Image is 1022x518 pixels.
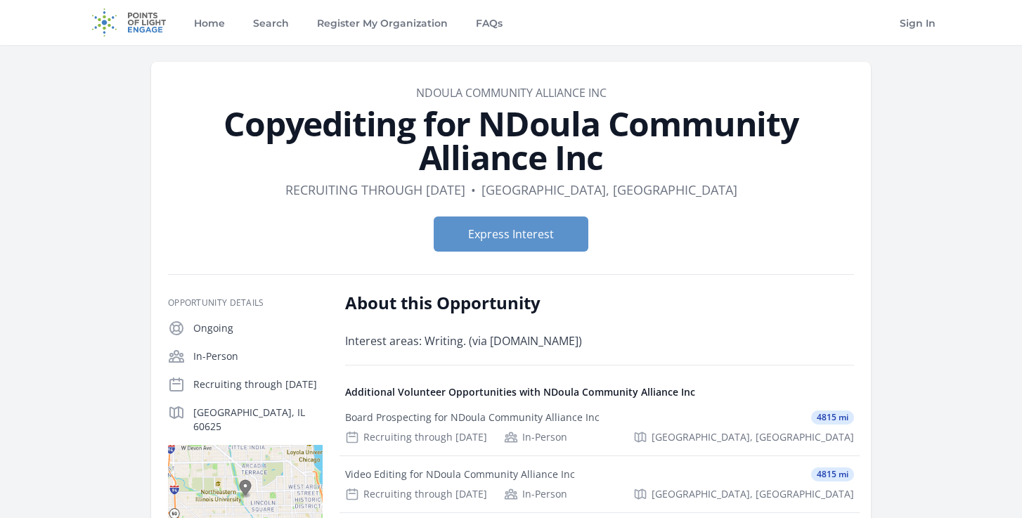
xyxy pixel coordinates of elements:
span: 4815 mi [811,410,854,425]
p: Recruiting through [DATE] [193,377,323,391]
div: Board Prospecting for NDoula Community Alliance Inc [345,410,600,425]
span: [GEOGRAPHIC_DATA], [GEOGRAPHIC_DATA] [652,487,854,501]
dd: [GEOGRAPHIC_DATA], [GEOGRAPHIC_DATA] [481,180,737,200]
div: • [471,180,476,200]
p: Ongoing [193,321,323,335]
div: In-Person [504,430,567,444]
p: In-Person [193,349,323,363]
h2: About this Opportunity [345,292,756,314]
div: Recruiting through [DATE] [345,430,487,444]
button: Express Interest [434,216,588,252]
p: [GEOGRAPHIC_DATA], IL 60625 [193,406,323,434]
a: Board Prospecting for NDoula Community Alliance Inc 4815 mi Recruiting through [DATE] In-Person [... [339,399,860,455]
p: Interest areas: Writing. (via [DOMAIN_NAME]) [345,331,756,351]
a: NDoula Community Alliance Inc [416,85,607,101]
div: Video Editing for NDoula Community Alliance Inc [345,467,575,481]
div: Recruiting through [DATE] [345,487,487,501]
span: 4815 mi [811,467,854,481]
a: Video Editing for NDoula Community Alliance Inc 4815 mi Recruiting through [DATE] In-Person [GEOG... [339,456,860,512]
h3: Opportunity Details [168,297,323,309]
h1: Copyediting for NDoula Community Alliance Inc [168,107,854,174]
h4: Additional Volunteer Opportunities with NDoula Community Alliance Inc [345,385,854,399]
dd: Recruiting through [DATE] [285,180,465,200]
span: [GEOGRAPHIC_DATA], [GEOGRAPHIC_DATA] [652,430,854,444]
div: In-Person [504,487,567,501]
